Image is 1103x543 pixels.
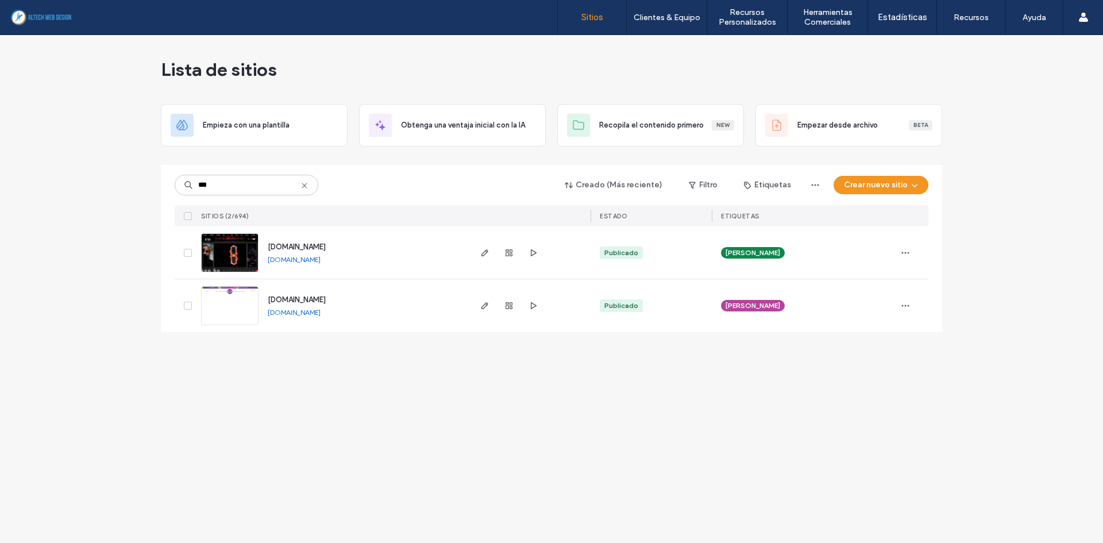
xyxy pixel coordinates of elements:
[268,308,321,317] a: [DOMAIN_NAME]
[581,12,603,22] label: Sitios
[721,212,759,220] span: ETIQUETAS
[707,7,787,27] label: Recursos Personalizados
[600,212,627,220] span: ESTADO
[268,242,326,251] a: [DOMAIN_NAME]
[201,212,249,220] span: SITIOS (2/694)
[604,248,638,258] div: Publicado
[734,176,801,194] button: Etiquetas
[634,13,700,22] label: Clientes & Equipo
[834,176,928,194] button: Crear nuevo sitio
[203,120,290,131] span: Empieza con una plantilla
[909,120,932,130] div: Beta
[788,7,867,27] label: Herramientas Comerciales
[604,301,638,311] div: Publicado
[599,120,704,131] span: Recopila el contenido primero
[712,120,734,130] div: New
[954,13,989,22] label: Recursos
[726,248,780,258] span: [PERSON_NAME]
[268,255,321,264] a: [DOMAIN_NAME]
[878,12,927,22] label: Estadísticas
[555,176,673,194] button: Creado (Más reciente)
[677,176,729,194] button: Filtro
[401,120,525,131] span: Obtenga una ventaja inicial con la IA
[268,295,326,304] a: [DOMAIN_NAME]
[797,120,878,131] span: Empezar desde archivo
[1023,13,1046,22] label: Ayuda
[726,301,780,311] span: [PERSON_NAME]
[161,58,277,81] span: Lista de sitios
[755,104,942,147] div: Empezar desde archivoBeta
[359,104,546,147] div: Obtenga una ventaja inicial con la IA
[557,104,744,147] div: Recopila el contenido primeroNew
[161,104,348,147] div: Empieza con una plantilla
